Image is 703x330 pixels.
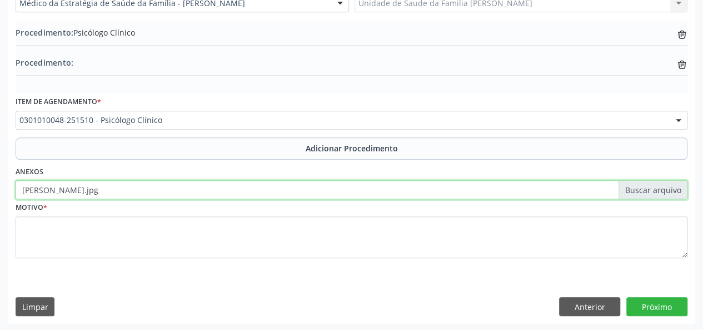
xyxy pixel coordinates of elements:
[16,57,73,68] span: Procedimento:
[16,137,687,160] button: Adicionar Procedimento
[559,297,620,316] button: Anterior
[16,164,43,181] label: Anexos
[306,142,398,154] span: Adicionar Procedimento
[16,27,135,38] span: Psicólogo Clínico
[626,297,687,316] button: Próximo
[16,27,73,38] span: Procedimento:
[16,93,101,111] label: Item de agendamento
[16,199,47,216] label: Motivo
[19,115,665,126] span: 0301010048-251510 - Psicólogo Clínico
